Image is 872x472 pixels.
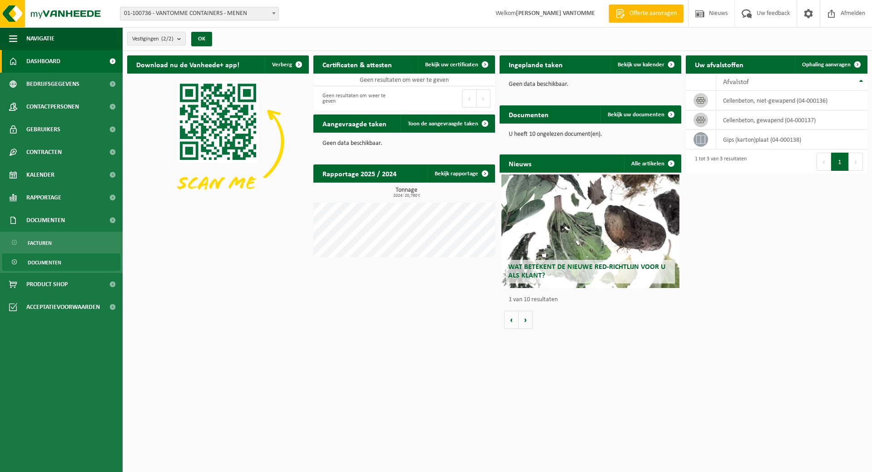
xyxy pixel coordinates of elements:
[318,194,495,198] span: 2024: 20,780 t
[519,311,533,329] button: Volgende
[401,114,494,133] a: Toon de aangevraagde taken
[817,153,831,171] button: Previous
[2,234,120,251] a: Facturen
[795,55,867,74] a: Ophaling aanvragen
[500,55,572,73] h2: Ingeplande taken
[600,105,680,124] a: Bekijk uw documenten
[26,50,60,73] span: Dashboard
[313,74,495,86] td: Geen resultaten om weer te geven
[476,89,490,108] button: Next
[120,7,279,20] span: 01-100736 - VANTOMME CONTAINERS - MENEN
[418,55,494,74] a: Bekijk uw certificaten
[26,273,68,296] span: Product Shop
[516,10,595,17] strong: [PERSON_NAME] VANTOMME
[504,311,519,329] button: Vorige
[408,121,478,127] span: Toon de aangevraagde taken
[26,118,60,141] span: Gebruikers
[313,114,396,132] h2: Aangevraagde taken
[272,62,292,68] span: Verberg
[610,55,680,74] a: Bekijk uw kalender
[318,187,495,198] h3: Tonnage
[127,55,248,73] h2: Download nu de Vanheede+ app!
[509,81,672,88] p: Geen data beschikbaar.
[26,27,54,50] span: Navigatie
[28,234,52,252] span: Facturen
[716,91,867,110] td: cellenbeton, niet-gewapend (04-000136)
[26,141,62,164] span: Contracten
[627,9,679,18] span: Offerte aanvragen
[26,95,79,118] span: Contactpersonen
[161,36,173,42] count: (2/2)
[26,73,79,95] span: Bedrijfsgegevens
[462,89,476,108] button: Previous
[618,62,664,68] span: Bekijk uw kalender
[265,55,308,74] button: Verberg
[802,62,851,68] span: Ophaling aanvragen
[723,79,749,86] span: Afvalstof
[318,89,400,109] div: Geen resultaten om weer te geven
[120,7,278,20] span: 01-100736 - VANTOMME CONTAINERS - MENEN
[609,5,684,23] a: Offerte aanvragen
[26,164,54,186] span: Kalender
[501,174,679,288] a: Wat betekent de nieuwe RED-richtlijn voor u als klant?
[28,254,61,271] span: Documenten
[132,32,173,46] span: Vestigingen
[191,32,212,46] button: OK
[127,32,186,45] button: Vestigingen(2/2)
[427,164,494,183] a: Bekijk rapportage
[624,154,680,173] a: Alle artikelen
[313,164,406,182] h2: Rapportage 2025 / 2024
[686,55,753,73] h2: Uw afvalstoffen
[849,153,863,171] button: Next
[26,296,100,318] span: Acceptatievoorwaarden
[500,154,540,172] h2: Nieuws
[500,105,558,123] h2: Documenten
[716,110,867,130] td: cellenbeton, gewapend (04-000137)
[608,112,664,118] span: Bekijk uw documenten
[509,297,677,303] p: 1 van 10 resultaten
[690,152,747,172] div: 1 tot 3 van 3 resultaten
[127,74,309,210] img: Download de VHEPlus App
[26,186,61,209] span: Rapportage
[831,153,849,171] button: 1
[2,253,120,271] a: Documenten
[322,140,486,147] p: Geen data beschikbaar.
[509,131,672,138] p: U heeft 10 ongelezen document(en).
[508,263,665,279] span: Wat betekent de nieuwe RED-richtlijn voor u als klant?
[26,209,65,232] span: Documenten
[425,62,478,68] span: Bekijk uw certificaten
[313,55,401,73] h2: Certificaten & attesten
[716,130,867,149] td: gips (karton)plaat (04-000138)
